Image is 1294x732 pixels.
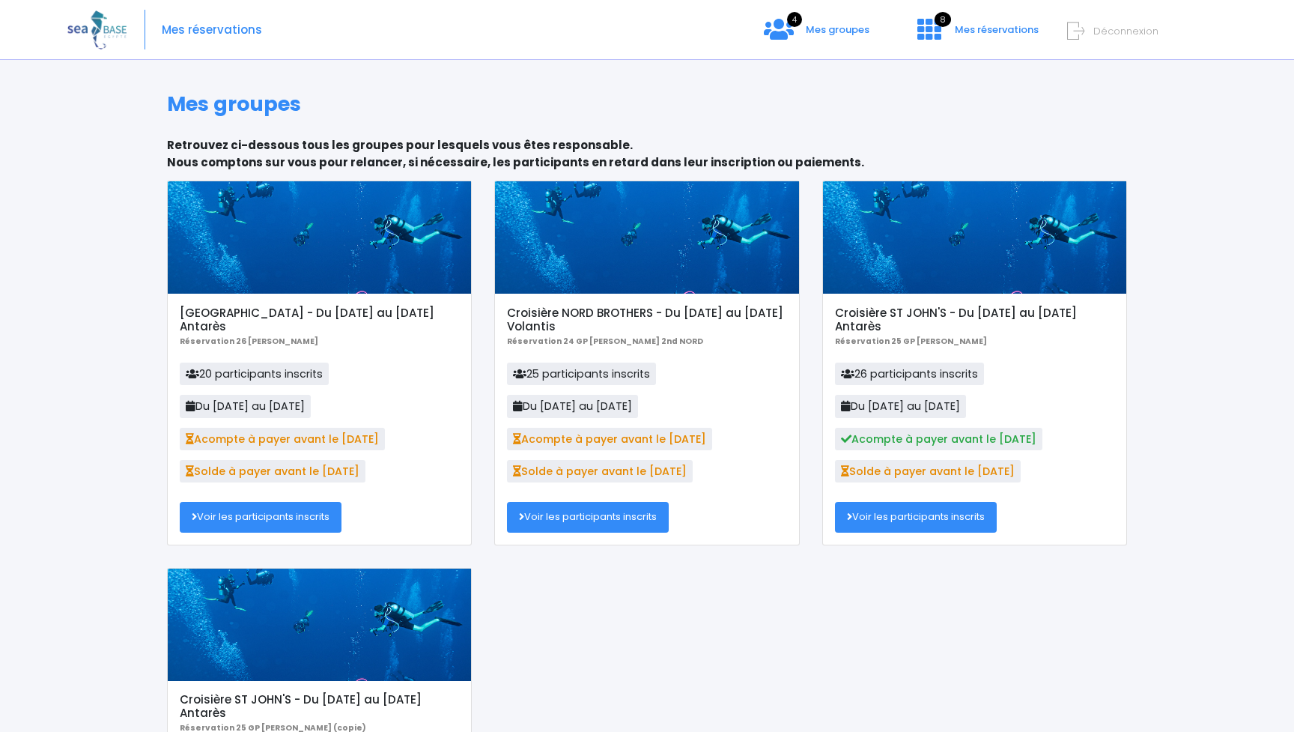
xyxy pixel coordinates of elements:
a: Voir les participants inscrits [835,502,997,532]
h5: Croisière NORD BROTHERS - Du [DATE] au [DATE] Volantis [507,306,786,333]
span: Déconnexion [1093,24,1158,38]
span: 25 participants inscrits [507,363,656,385]
span: Mes groupes [806,22,869,37]
span: Du [DATE] au [DATE] [835,395,966,417]
span: Solde à payer avant le [DATE] [835,460,1021,483]
span: Acompte à payer avant le [DATE] [180,428,385,450]
b: Réservation 25 GP [PERSON_NAME] [835,336,987,347]
span: Du [DATE] au [DATE] [507,395,638,417]
span: Solde à payer avant le [DATE] [180,460,365,483]
span: Mes réservations [955,22,1039,37]
span: 4 [787,12,802,27]
span: Du [DATE] au [DATE] [180,395,311,417]
span: 26 participants inscrits [835,363,984,385]
b: Réservation 24 GP [PERSON_NAME] 2nd NORD [507,336,703,347]
h5: Croisière ST JOHN'S - Du [DATE] au [DATE] Antarès [180,693,459,720]
span: 8 [935,12,951,27]
h1: Mes groupes [167,92,1128,116]
a: Voir les participants inscrits [507,502,669,532]
a: 8 Mes réservations [905,28,1048,42]
h5: [GEOGRAPHIC_DATA] - Du [DATE] au [DATE] Antarès [180,306,459,333]
span: 20 participants inscrits [180,363,329,385]
span: Acompte à payer avant le [DATE] [507,428,712,450]
span: Solde à payer avant le [DATE] [507,460,693,483]
span: Acompte à payer avant le [DATE] [835,428,1042,450]
h5: Croisière ST JOHN'S - Du [DATE] au [DATE] Antarès [835,306,1114,333]
a: Voir les participants inscrits [180,502,341,532]
a: 4 Mes groupes [752,28,881,42]
p: Retrouvez ci-dessous tous les groupes pour lesquels vous êtes responsable. Nous comptons sur vous... [167,137,1128,171]
b: Réservation 26 [PERSON_NAME] [180,336,318,347]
